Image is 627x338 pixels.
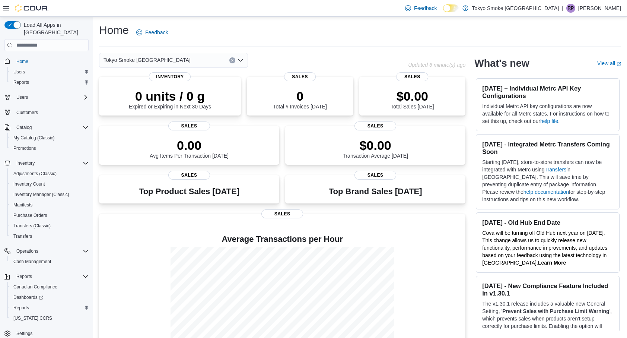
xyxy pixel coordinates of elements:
[538,260,566,266] strong: Learn More
[7,189,92,200] button: Inventory Manager (Classic)
[13,69,25,75] span: Users
[13,305,29,311] span: Reports
[13,145,36,151] span: Promotions
[597,60,621,66] a: View allExternal link
[502,308,609,314] strong: Prevent Sales with Purchase Limit Warning
[7,133,92,143] button: My Catalog (Classic)
[15,4,48,12] img: Cova
[7,168,92,179] button: Adjustments (Classic)
[13,329,89,338] span: Settings
[139,187,239,196] h3: Top Product Sales [DATE]
[7,313,92,323] button: [US_STATE] CCRS
[13,159,89,168] span: Inventory
[10,67,89,76] span: Users
[13,202,32,208] span: Manifests
[408,62,465,68] p: Updated 6 minute(s) ago
[7,292,92,303] a: Dashboards
[13,212,47,218] span: Purchase Orders
[482,230,607,266] span: Cova will be turning off Old Hub next year on [DATE]. This change allows us to quickly release ne...
[13,329,35,338] a: Settings
[414,4,437,12] span: Feedback
[10,190,72,199] a: Inventory Manager (Classic)
[7,77,92,88] button: Reports
[13,294,43,300] span: Dashboards
[13,93,89,102] span: Users
[261,209,303,218] span: Sales
[10,221,89,230] span: Transfers (Classic)
[10,180,89,189] span: Inventory Count
[10,232,35,241] a: Transfers
[10,314,55,323] a: [US_STATE] CCRS
[354,121,396,130] span: Sales
[329,187,422,196] h3: Top Brand Sales [DATE]
[7,256,92,267] button: Cash Management
[7,200,92,210] button: Manifests
[145,29,168,36] span: Feedback
[397,72,429,81] span: Sales
[10,200,35,209] a: Manifests
[7,303,92,313] button: Reports
[545,167,567,173] a: Transfers
[7,282,92,292] button: Canadian Compliance
[13,284,57,290] span: Canadian Compliance
[7,210,92,221] button: Purchase Orders
[10,169,60,178] a: Adjustments (Classic)
[168,121,210,130] span: Sales
[129,89,211,104] p: 0 units / 0 g
[13,57,31,66] a: Home
[16,160,35,166] span: Inventory
[99,23,129,38] h1: Home
[10,221,54,230] a: Transfers (Classic)
[10,67,28,76] a: Users
[10,200,89,209] span: Manifests
[13,247,41,256] button: Operations
[1,246,92,256] button: Operations
[10,282,89,291] span: Canadian Compliance
[10,257,89,266] span: Cash Management
[10,211,89,220] span: Purchase Orders
[391,89,434,104] p: $0.00
[472,4,559,13] p: Tokyo Smoke [GEOGRAPHIC_DATA]
[482,102,613,125] p: Individual Metrc API key configurations are now available for all Metrc states. For instructions ...
[10,232,89,241] span: Transfers
[402,1,440,16] a: Feedback
[10,144,39,153] a: Promotions
[562,4,563,13] p: |
[13,135,55,141] span: My Catalog (Classic)
[13,233,32,239] span: Transfers
[150,138,229,159] div: Avg Items Per Transaction [DATE]
[1,271,92,282] button: Reports
[7,67,92,77] button: Users
[7,221,92,231] button: Transfers (Classic)
[10,190,89,199] span: Inventory Manager (Classic)
[229,57,235,63] button: Clear input
[10,180,48,189] a: Inventory Count
[104,56,191,64] span: Tokyo Smoke [GEOGRAPHIC_DATA]
[474,57,529,69] h2: What's new
[482,219,613,226] h3: [DATE] - Old Hub End Date
[343,138,408,159] div: Transaction Average [DATE]
[13,272,35,281] button: Reports
[354,171,396,180] span: Sales
[284,72,316,81] span: Sales
[617,62,621,66] svg: External link
[16,94,28,100] span: Users
[13,108,41,117] a: Customers
[238,57,244,63] button: Open list of options
[13,247,89,256] span: Operations
[1,56,92,66] button: Home
[1,107,92,118] button: Customers
[13,192,69,198] span: Inventory Manager (Classic)
[391,89,434,110] div: Total Sales [DATE]
[149,72,191,81] span: Inventory
[13,315,52,321] span: [US_STATE] CCRS
[10,257,54,266] a: Cash Management
[10,78,32,87] a: Reports
[13,123,35,132] button: Catalog
[10,303,89,312] span: Reports
[10,133,89,142] span: My Catalog (Classic)
[482,158,613,203] p: Starting [DATE], store-to-store transfers can now be integrated with Metrc using in [GEOGRAPHIC_D...
[21,21,89,36] span: Load All Apps in [GEOGRAPHIC_DATA]
[10,282,60,291] a: Canadian Compliance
